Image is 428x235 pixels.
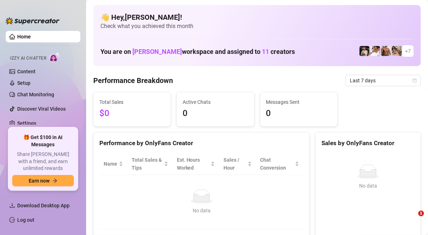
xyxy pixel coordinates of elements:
img: Chris [359,46,370,56]
a: Content [17,69,36,74]
span: arrow-right [52,178,57,183]
span: Total Sales [99,98,165,106]
span: [PERSON_NAME] [132,48,182,55]
span: Messages Sent [266,98,331,106]
span: Chat Conversion [260,156,294,172]
th: Total Sales & Tips [127,153,173,175]
div: Performance by OnlyFans Creator [99,138,304,148]
span: 0 [266,107,331,120]
div: Est. Hours Worked [177,156,210,172]
button: Earn nowarrow-right [12,175,74,186]
div: No data [324,182,412,190]
th: Sales / Hour [219,153,256,175]
span: Download Desktop App [17,203,70,208]
span: 🎁 Get $100 in AI Messages [12,134,74,148]
span: Earn now [29,178,50,184]
span: Izzy AI Chatter [10,55,46,62]
img: logo-BBDzfeDw.svg [6,17,60,24]
span: Name [104,160,117,168]
h4: Performance Breakdown [93,75,173,86]
iframe: Intercom live chat [404,211,421,228]
span: + 7 [405,47,411,55]
span: Share [PERSON_NAME] with a friend, and earn unlimited rewards [12,151,74,172]
a: Setup [17,80,30,86]
div: Sales by OnlyFans Creator [321,138,415,148]
span: 11 [262,48,269,55]
span: Last 7 days [350,75,417,86]
span: 0 [183,107,248,120]
span: download [9,203,15,208]
span: Active Chats [183,98,248,106]
a: Chat Monitoring [17,92,54,97]
img: AI Chatter [49,52,60,63]
span: Sales / Hour [224,156,246,172]
th: Chat Conversion [256,153,304,175]
span: calendar [413,78,417,83]
a: Home [17,34,31,40]
a: Log out [17,217,34,223]
img: Uncle [392,46,402,56]
div: No data [107,207,296,215]
a: Settings [17,120,36,126]
th: Name [99,153,127,175]
span: $0 [99,107,165,120]
h4: 👋 Hey, [PERSON_NAME] ! [100,12,414,22]
span: Check what you achieved this month [100,22,414,30]
a: Discover Viral Videos [17,106,66,112]
h1: You are on workspace and assigned to creators [100,48,295,56]
span: 1 [418,211,424,216]
img: David [381,46,391,56]
span: Total Sales & Tips [132,156,163,172]
img: Jake [370,46,380,56]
